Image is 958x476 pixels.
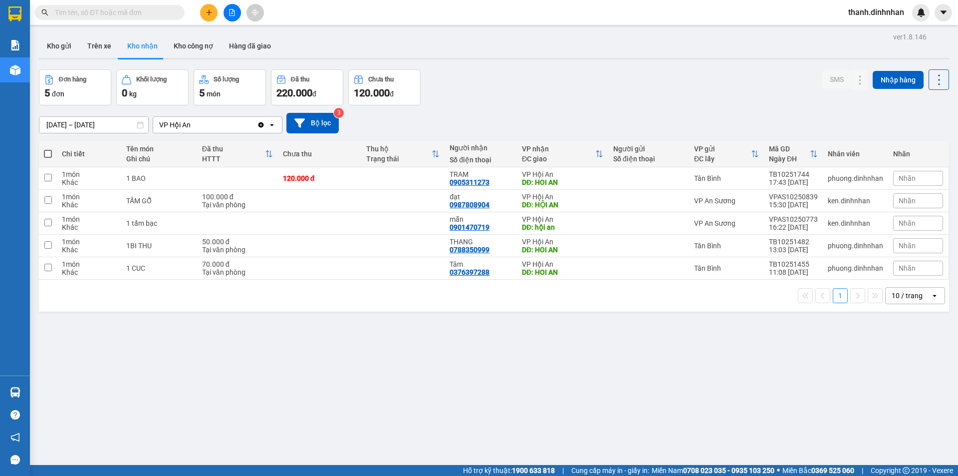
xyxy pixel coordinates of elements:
img: logo-vxr [8,6,21,21]
th: Toggle SortBy [361,141,445,167]
div: ver 1.8.146 [893,31,927,42]
input: Selected VP Hội An. [192,120,193,130]
div: ĐC giao [522,155,595,163]
span: 220.000 [276,87,312,99]
span: thanh.dinhnhan [840,6,912,18]
div: 1 món [62,170,116,178]
div: VP Hội An [522,193,603,201]
div: DĐ: HOI AN [522,268,603,276]
span: Hỗ trợ kỹ thuật: [463,465,555,476]
span: món [207,90,221,98]
div: DĐ: hội an [522,223,603,231]
div: 1 món [62,215,116,223]
div: 1 BAO [126,174,192,182]
div: VP nhận [522,145,595,153]
div: Tân Bình [694,174,759,182]
span: Cung cấp máy in - giấy in: [571,465,649,476]
div: Nhân viên [828,150,883,158]
div: 1 CUC [126,264,192,272]
button: Số lượng5món [194,69,266,105]
button: Đã thu220.000đ [271,69,343,105]
div: phuong.dinhnhan [828,242,883,250]
div: 13:03 [DATE] [769,246,818,254]
div: VPAS10250773 [769,215,818,223]
div: HTTT [202,155,265,163]
div: 0376397288 [450,268,489,276]
strong: 0708 023 035 - 0935 103 250 [683,467,774,475]
div: Ngày ĐH [769,155,810,163]
div: VP Hội An [522,260,603,268]
button: Trên xe [79,34,119,58]
div: phuong.dinhnhan [828,174,883,182]
div: VP gửi [694,145,751,153]
div: DĐ: HỘI AN [522,201,603,209]
div: 11:08 [DATE] [769,268,818,276]
div: 0987808904 [450,201,489,209]
div: Khác [62,246,116,254]
input: Tìm tên, số ĐT hoặc mã đơn [55,7,173,18]
div: 120.000 đ [283,174,356,182]
span: Nhãn [899,219,916,227]
span: aim [251,9,258,16]
svg: open [268,121,276,129]
div: ĐC lấy [694,155,751,163]
span: notification [10,433,20,442]
button: caret-down [935,4,952,21]
img: warehouse-icon [10,387,20,398]
button: Khối lượng0kg [116,69,189,105]
div: 100.000 đ [202,193,273,201]
span: 5 [44,87,50,99]
div: VPAS10250839 [769,193,818,201]
div: 70.000 đ [202,260,273,268]
div: Khác [62,223,116,231]
span: đ [312,90,316,98]
div: 0905311273 [450,178,489,186]
svg: open [931,292,939,300]
span: kg [129,90,137,98]
div: Tâm [450,260,512,268]
th: Toggle SortBy [197,141,278,167]
div: TẤM GỖ [126,197,192,205]
span: Nhãn [899,242,916,250]
div: 50.000 đ [202,238,273,246]
button: file-add [224,4,241,21]
button: Bộ lọc [286,113,339,133]
span: copyright [903,467,910,474]
span: search [41,9,48,16]
button: Kho gửi [39,34,79,58]
img: icon-new-feature [917,8,926,17]
img: solution-icon [10,40,20,50]
div: VP Hội An [522,238,603,246]
div: Mã GD [769,145,810,153]
strong: 1900 633 818 [512,467,555,475]
div: THANG [450,238,512,246]
div: 1 món [62,260,116,268]
div: 1 tấm bạc [126,219,192,227]
div: Đã thu [291,76,309,83]
div: VP Hội An [159,120,191,130]
div: Nhãn [893,150,943,158]
div: Tên món [126,145,192,153]
th: Toggle SortBy [689,141,764,167]
span: message [10,455,20,465]
div: DĐ: HOI AN [522,246,603,254]
button: Nhập hàng [873,71,924,89]
div: 10 / trang [892,291,923,301]
div: Tại văn phòng [202,201,273,209]
span: đơn [52,90,64,98]
div: ken.dinhnhan [828,197,883,205]
div: Tân Bình [694,264,759,272]
div: DĐ: HOI AN [522,178,603,186]
span: 5 [199,87,205,99]
div: 17:43 [DATE] [769,178,818,186]
button: Hàng đã giao [221,34,279,58]
div: Người gửi [613,145,684,153]
div: 1 món [62,193,116,201]
button: aim [246,4,264,21]
div: Người nhận [450,144,512,152]
th: Toggle SortBy [764,141,823,167]
div: Tại văn phòng [202,246,273,254]
div: 0788350999 [450,246,489,254]
span: question-circle [10,410,20,420]
div: 16:22 [DATE] [769,223,818,231]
